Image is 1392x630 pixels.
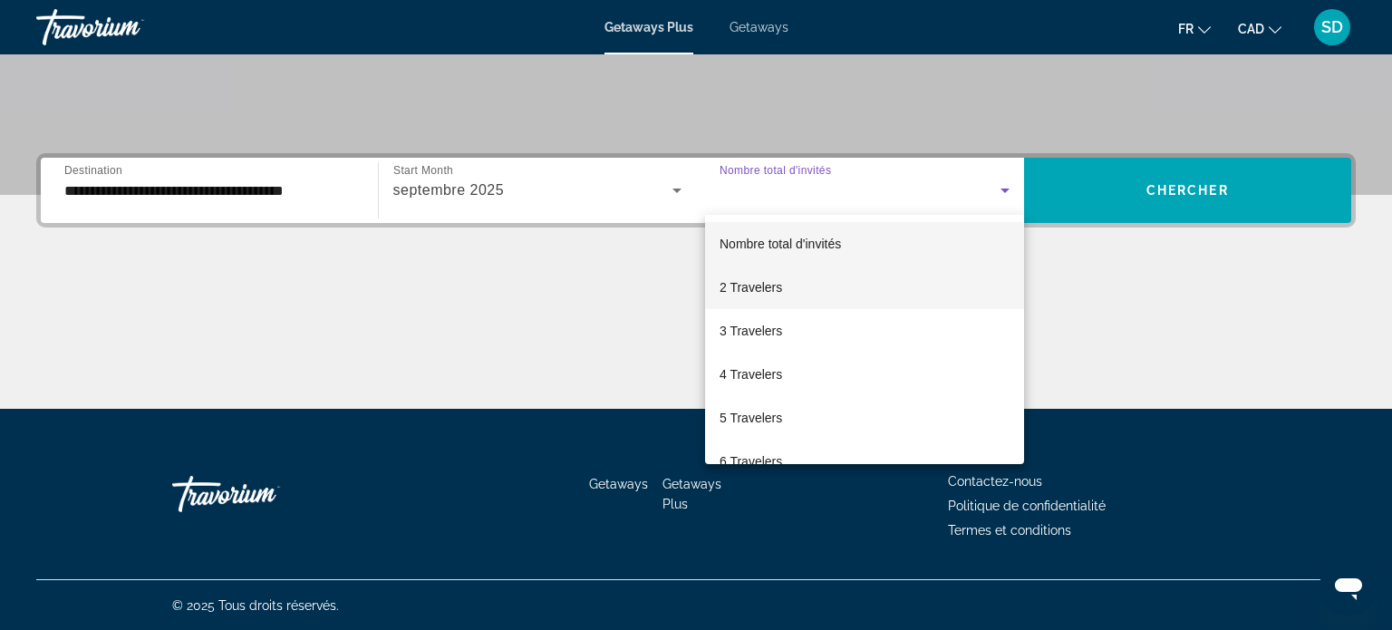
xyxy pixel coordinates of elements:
span: 2 Travelers [720,276,782,298]
span: 5 Travelers [720,407,782,429]
span: Nombre total d'invités [720,237,841,251]
span: 3 Travelers [720,320,782,342]
span: 6 Travelers [720,451,782,472]
iframe: Bouton de lancement de la fenêtre de messagerie [1319,557,1377,615]
span: 4 Travelers [720,363,782,385]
